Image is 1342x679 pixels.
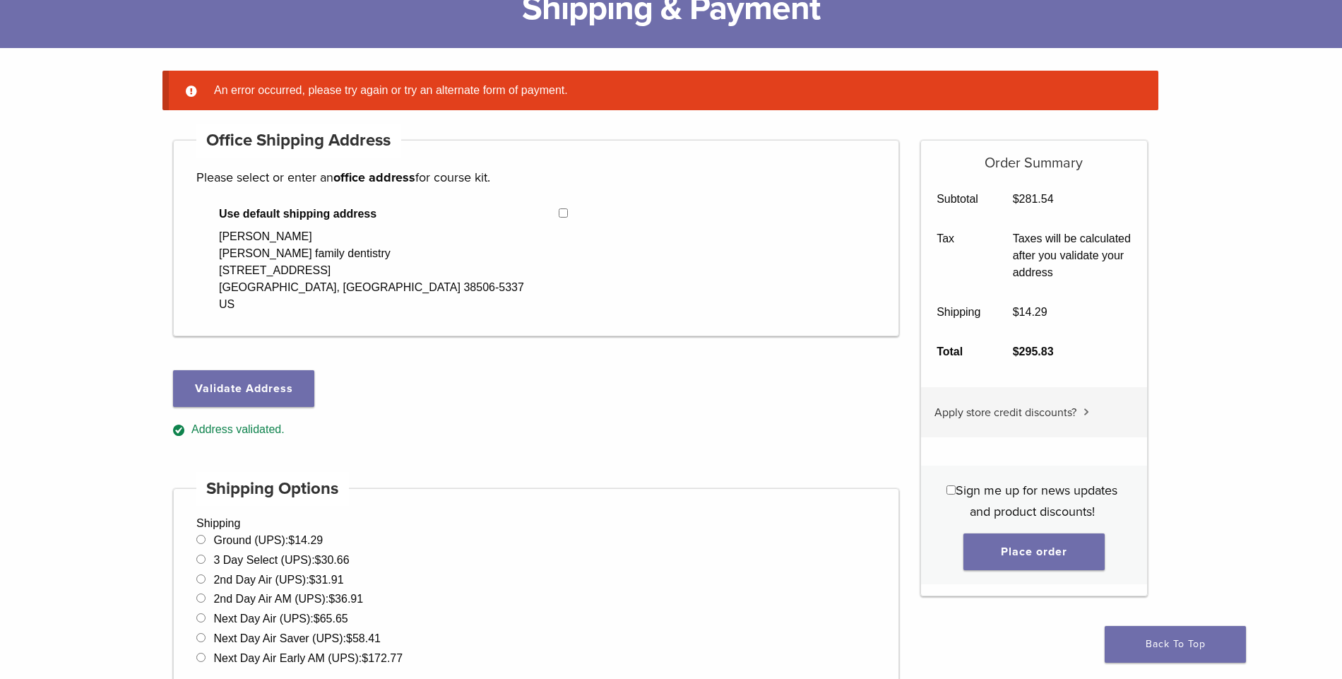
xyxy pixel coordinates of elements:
h5: Order Summary [921,141,1148,172]
span: Use default shipping address [219,206,559,223]
label: 2nd Day Air (UPS): [213,574,343,586]
p: Please select or enter an for course kit. [196,167,876,188]
label: Next Day Air (UPS): [213,613,348,625]
span: $ [1013,193,1019,205]
th: Tax [921,219,997,293]
label: 3 Day Select (UPS): [213,554,349,566]
label: Next Day Air Early AM (UPS): [213,652,403,664]
input: Sign me up for news updates and product discounts! [946,485,956,495]
bdi: 281.54 [1013,193,1054,205]
strong: office address [333,170,415,185]
div: [PERSON_NAME] [PERSON_NAME] family dentistry [STREET_ADDRESS] [GEOGRAPHIC_DATA], [GEOGRAPHIC_DATA... [219,228,524,313]
span: $ [314,613,320,625]
label: Next Day Air Saver (UPS): [213,632,381,644]
th: Shipping [921,293,997,332]
span: $ [1013,346,1019,358]
button: Validate Address [173,370,314,407]
span: $ [1013,306,1019,318]
span: $ [346,632,352,644]
span: $ [315,554,321,566]
th: Total [921,332,997,372]
th: Subtotal [921,179,997,219]
bdi: 30.66 [315,554,350,566]
bdi: 14.29 [1013,306,1047,318]
span: Apply store credit discounts? [934,406,1076,420]
h4: Office Shipping Address [196,124,401,158]
bdi: 14.29 [288,534,323,546]
span: Sign me up for news updates and product discounts! [956,483,1117,519]
bdi: 58.41 [346,632,381,644]
span: $ [362,652,368,664]
label: Ground (UPS): [213,534,323,546]
div: Address validated. [173,421,899,439]
h4: Shipping Options [196,472,349,506]
bdi: 65.65 [314,613,348,625]
bdi: 31.91 [309,574,344,586]
bdi: 295.83 [1013,346,1054,358]
li: An error occurred, please try again or try an alternate form of payment. [208,82,1136,99]
td: Taxes will be calculated after you validate your address [997,219,1147,293]
span: $ [288,534,295,546]
img: caret.svg [1083,408,1089,415]
label: 2nd Day Air AM (UPS): [213,593,363,605]
a: Back To Top [1105,626,1246,663]
button: Place order [963,533,1105,570]
bdi: 172.77 [362,652,403,664]
span: $ [328,593,335,605]
bdi: 36.91 [328,593,363,605]
span: $ [309,574,316,586]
